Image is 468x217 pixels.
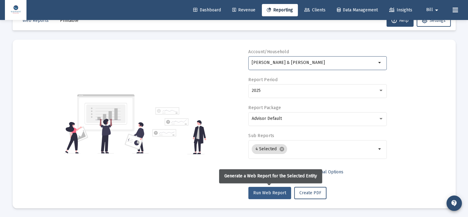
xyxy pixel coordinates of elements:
[252,143,376,155] mat-chip-list: Selection
[304,7,326,13] span: Clients
[193,7,221,13] span: Dashboard
[60,18,78,23] span: Printable
[433,4,440,16] mat-icon: arrow_drop_down
[279,146,285,152] mat-icon: cancel
[64,93,149,154] img: reporting
[391,18,409,23] span: Help
[332,4,383,16] a: Data Management
[252,144,287,154] mat-chip: 4 Selected
[426,7,433,13] span: Bill
[248,77,278,82] label: Report Period
[337,7,378,13] span: Data Management
[253,169,296,175] span: Select Custom Period
[252,60,376,65] input: Search or select an account or household
[253,190,286,195] span: Run Web Report
[248,49,289,54] label: Account/Household
[55,14,83,27] button: Printable
[18,14,54,27] button: Web Reports
[430,18,446,23] span: Settings
[262,4,298,16] a: Reporting
[267,7,293,13] span: Reporting
[419,4,448,16] button: Bill
[252,116,282,121] span: Advisor Default
[227,4,260,16] a: Revenue
[299,190,321,195] span: Create PDF
[386,14,414,27] button: Help
[248,133,274,138] label: Sub Reports
[450,199,458,207] mat-icon: contact_support
[22,18,49,23] span: Web Reports
[307,169,343,175] span: Additional Options
[389,7,412,13] span: Insights
[248,187,291,199] button: Run Web Report
[294,187,326,199] button: Create PDF
[417,14,451,27] button: Settings
[10,4,22,16] img: Dashboard
[232,7,255,13] span: Revenue
[376,145,384,153] mat-icon: arrow_drop_down
[152,107,206,154] img: reporting-alt
[299,4,330,16] a: Clients
[384,4,417,16] a: Insights
[248,105,281,110] label: Report Package
[188,4,226,16] a: Dashboard
[376,59,384,66] mat-icon: arrow_drop_down
[252,88,261,93] span: 2025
